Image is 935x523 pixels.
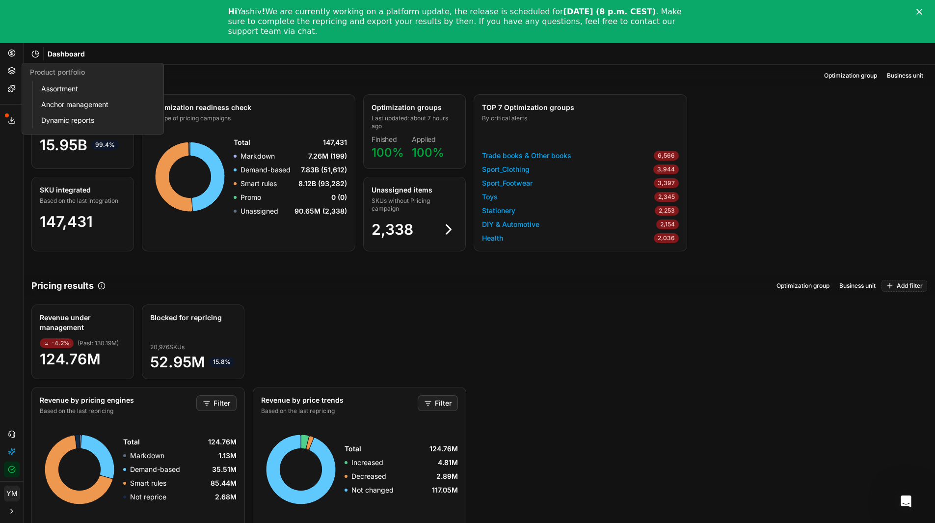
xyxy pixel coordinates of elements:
[351,458,383,468] p: Increased
[150,313,234,323] div: Blocked for repricing
[883,70,927,82] button: Business unit
[298,179,347,189] span: 8.12B (93,282)
[372,220,413,238] span: 2,338
[882,280,927,292] button: Add filter
[40,338,74,348] span: -4.2%
[262,7,265,16] b: !
[261,395,416,405] div: Revenue by price trends
[654,178,679,188] span: 3,397
[40,395,194,405] div: Revenue by pricing engines
[40,136,126,154] span: 15.95B
[482,206,515,216] a: Stationery
[240,206,278,216] p: Unassigned
[196,395,237,411] button: Filter
[212,465,237,474] span: 35.51M
[820,70,881,82] button: Optimization group
[372,114,455,130] div: Last updated: about 7 hours ago
[31,279,94,293] h2: Pricing results
[37,98,152,111] a: Anchor management
[218,451,237,461] span: 1.13M
[130,478,166,488] p: Smart rules
[130,451,164,461] p: Markdown
[372,103,455,112] div: Optimization groups
[372,136,404,143] dt: Finished
[240,151,275,161] p: Markdown
[351,485,394,495] p: Not changed
[916,9,926,15] div: Close
[323,138,347,147] span: 147,431
[331,193,347,202] span: 0 (0)
[40,313,124,332] div: Revenue under management
[234,138,250,147] span: Total
[240,165,291,175] p: Demand-based
[78,339,119,347] span: ( Past : 130.19M )
[240,193,261,202] p: Promo
[418,395,458,411] button: Filter
[351,471,386,481] p: Decreased
[209,357,235,367] span: 15.8%
[123,437,140,447] span: Total
[429,444,458,454] span: 124.76M
[294,206,347,216] span: 90.65M (2,338)
[372,185,455,195] div: Unassigned items
[37,113,152,127] a: Dynamic reports
[308,151,347,161] span: 7.26M (199)
[261,407,416,415] div: Based on the last repricing
[654,151,679,161] span: 6,566
[835,280,880,292] button: Business unit
[215,492,237,502] span: 2.68M
[438,458,458,468] span: 4.81M
[4,486,20,501] button: YM
[412,145,444,160] span: 100%
[48,49,85,59] span: Dashboard
[482,178,533,188] a: Sport_Footwear
[482,165,530,174] a: Sport_Clothing
[228,7,238,16] b: Hi
[150,103,345,112] div: Optimization readiness check
[150,353,236,371] span: 52.95M
[345,444,361,454] span: Total
[40,185,124,195] div: SKU integrated
[563,7,656,16] b: [DATE] (8 p.m. CEST)
[773,280,833,292] button: Optimization group
[482,192,498,202] a: Toys
[40,197,124,205] div: Based on the last integration
[211,478,237,488] span: 85.44M
[482,114,677,122] div: By critical alerts
[150,343,185,351] span: 20,976 SKUs
[130,492,166,502] p: Not reprice
[372,145,404,160] span: 100%
[240,179,277,189] p: Smart rules
[653,165,679,174] span: 3,944
[482,220,539,229] a: DIY & Automotive
[48,49,85,59] nav: breadcrumb
[208,437,237,447] span: 124.76M
[654,192,679,202] span: 2,345
[40,350,126,368] span: 124.76M
[40,213,93,230] span: 147,431
[228,7,692,36] div: Yashiv We are currently working on a platform update, the release is scheduled for . Make sure to...
[301,165,347,175] span: 7.83B (51,612)
[436,471,458,481] span: 2.89M
[412,136,444,143] dt: Applied
[37,82,152,96] a: Assortment
[482,103,677,112] div: TOP 7 Optimization groups
[894,490,918,513] iframe: Intercom live chat
[654,233,679,243] span: 2,036
[91,140,119,150] span: 99.4%
[130,465,180,474] p: Demand-based
[40,407,194,415] div: Based on the last repricing
[656,220,679,229] span: 2,154
[4,486,19,501] span: YM
[655,206,679,216] span: 2,253
[482,233,503,243] a: Health
[372,197,455,213] div: SKUs without Pricing campaign
[432,485,458,495] span: 117.05M
[482,151,571,161] a: Trade books & Other books
[30,68,85,76] span: Product portfolio
[150,114,345,122] div: By type of pricing campaigns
